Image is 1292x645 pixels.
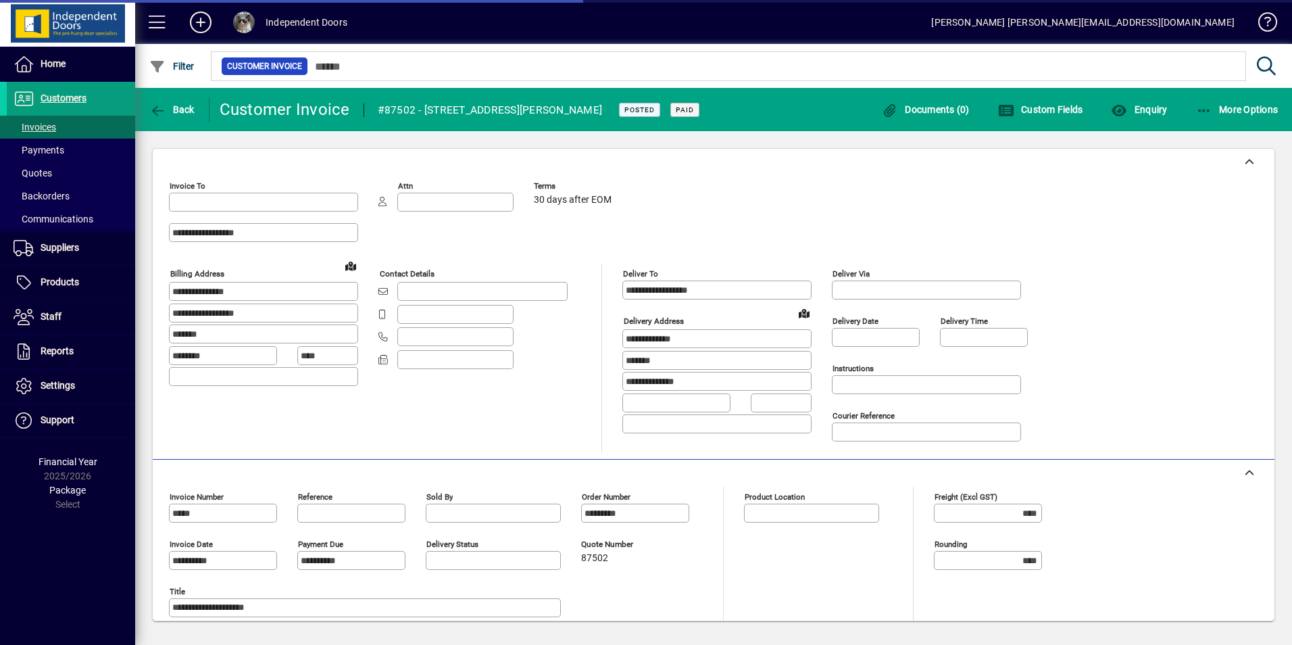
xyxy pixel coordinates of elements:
[624,105,655,114] span: Posted
[149,104,195,115] span: Back
[1111,104,1167,115] span: Enquiry
[146,97,198,122] button: Back
[41,311,61,322] span: Staff
[676,105,694,114] span: Paid
[581,553,608,564] span: 87502
[14,168,52,178] span: Quotes
[39,456,97,467] span: Financial Year
[7,185,135,208] a: Backorders
[7,47,135,81] a: Home
[534,195,612,206] span: 30 days after EOM
[41,277,79,287] span: Products
[7,162,135,185] a: Quotes
[7,231,135,265] a: Suppliers
[227,59,302,73] span: Customer Invoice
[935,540,967,549] mat-label: Rounding
[7,335,135,368] a: Reports
[998,104,1083,115] span: Custom Fields
[149,61,195,72] span: Filter
[41,242,79,253] span: Suppliers
[935,492,997,502] mat-label: Freight (excl GST)
[170,540,213,549] mat-label: Invoice date
[340,255,362,277] a: View on map
[7,208,135,231] a: Communications
[220,99,350,120] div: Customer Invoice
[931,11,1235,33] div: [PERSON_NAME] [PERSON_NAME][EMAIL_ADDRESS][DOMAIN_NAME]
[7,300,135,334] a: Staff
[170,492,224,502] mat-label: Invoice number
[41,58,66,69] span: Home
[378,99,603,121] div: #87502 - [STREET_ADDRESS][PERSON_NAME]
[7,369,135,403] a: Settings
[941,316,988,326] mat-label: Delivery time
[41,380,75,391] span: Settings
[1248,3,1275,47] a: Knowledge Base
[1108,97,1170,122] button: Enquiry
[146,54,198,78] button: Filter
[426,540,478,549] mat-label: Delivery status
[170,587,185,596] mat-label: Title
[41,345,74,356] span: Reports
[995,97,1087,122] button: Custom Fields
[49,485,86,496] span: Package
[41,414,74,425] span: Support
[1193,97,1282,122] button: More Options
[14,191,70,201] span: Backorders
[170,181,205,191] mat-label: Invoice To
[7,116,135,139] a: Invoices
[833,269,870,279] mat-label: Deliver via
[298,540,343,549] mat-label: Payment due
[581,540,662,549] span: Quote number
[7,139,135,162] a: Payments
[833,411,895,421] mat-label: Courier Reference
[745,492,805,502] mat-label: Product location
[7,404,135,437] a: Support
[135,97,209,122] app-page-header-button: Back
[833,364,874,373] mat-label: Instructions
[1196,104,1278,115] span: More Options
[222,10,266,34] button: Profile
[398,181,413,191] mat-label: Attn
[14,145,64,156] span: Payments
[623,269,658,279] mat-label: Deliver To
[7,266,135,300] a: Products
[179,10,222,34] button: Add
[266,11,347,33] div: Independent Doors
[793,302,815,324] a: View on map
[426,492,453,502] mat-label: Sold by
[582,492,630,502] mat-label: Order number
[298,492,332,502] mat-label: Reference
[14,214,93,224] span: Communications
[833,316,878,326] mat-label: Delivery date
[534,182,615,191] span: Terms
[878,97,973,122] button: Documents (0)
[14,122,56,133] span: Invoices
[41,93,86,103] span: Customers
[882,104,970,115] span: Documents (0)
